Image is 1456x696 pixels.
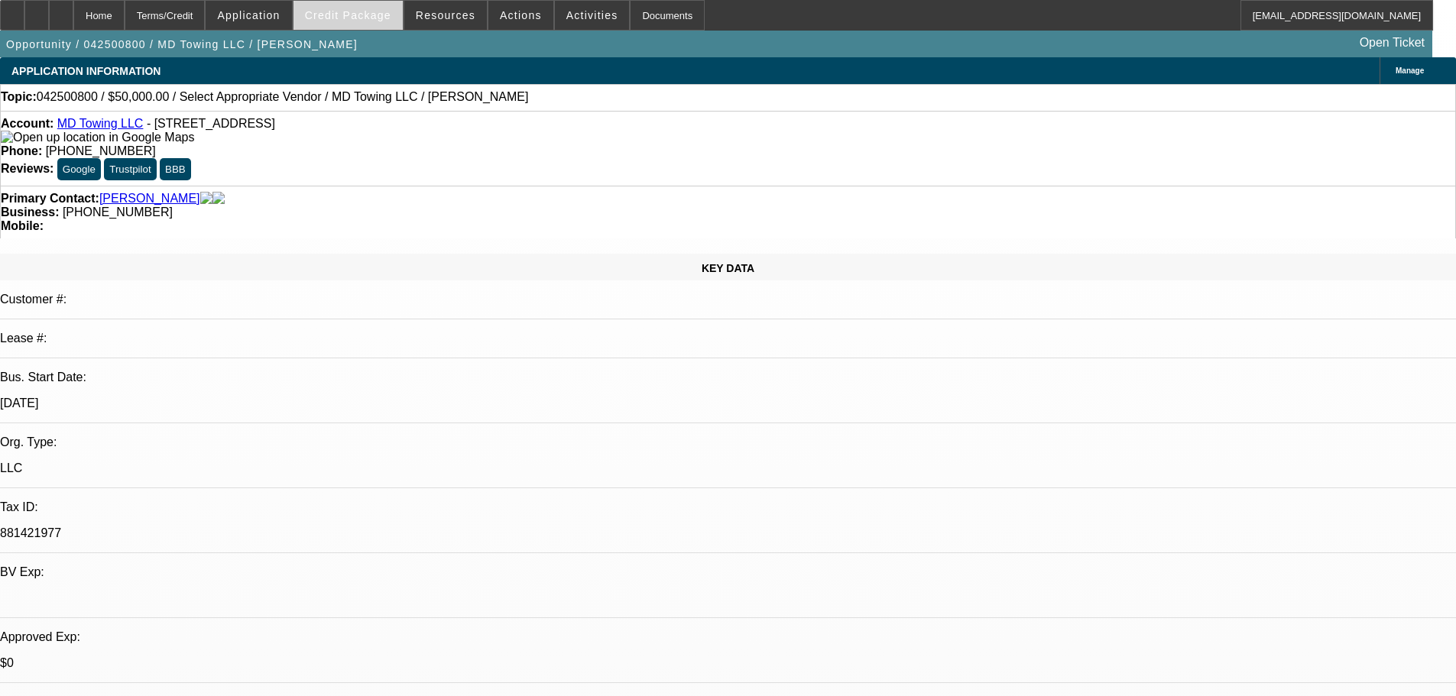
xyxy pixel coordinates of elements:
span: Manage [1396,66,1424,75]
span: 042500800 / $50,000.00 / Select Appropriate Vendor / MD Towing LLC / [PERSON_NAME] [37,90,529,104]
span: Opportunity / 042500800 / MD Towing LLC / [PERSON_NAME] [6,38,358,50]
a: View Google Maps [1,131,194,144]
button: Resources [404,1,487,30]
strong: Mobile: [1,219,44,232]
strong: Phone: [1,144,42,157]
span: Activities [566,9,618,21]
a: Open Ticket [1354,30,1431,56]
img: linkedin-icon.png [212,192,225,206]
span: [PHONE_NUMBER] [63,206,173,219]
strong: Topic: [1,90,37,104]
span: Application [217,9,280,21]
button: Credit Package [293,1,403,30]
img: facebook-icon.png [200,192,212,206]
strong: Reviews: [1,162,54,175]
span: Resources [416,9,475,21]
span: Actions [500,9,542,21]
strong: Business: [1,206,59,219]
button: Trustpilot [104,158,156,180]
span: - [STREET_ADDRESS] [147,117,275,130]
span: APPLICATION INFORMATION [11,65,161,77]
strong: Primary Contact: [1,192,99,206]
button: Actions [488,1,553,30]
img: Open up location in Google Maps [1,131,194,144]
a: [PERSON_NAME] [99,192,200,206]
strong: Account: [1,117,54,130]
span: [PHONE_NUMBER] [46,144,156,157]
button: Google [57,158,101,180]
button: Activities [555,1,630,30]
a: MD Towing LLC [57,117,144,130]
span: Credit Package [305,9,391,21]
button: Application [206,1,291,30]
span: KEY DATA [702,262,754,274]
button: BBB [160,158,191,180]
